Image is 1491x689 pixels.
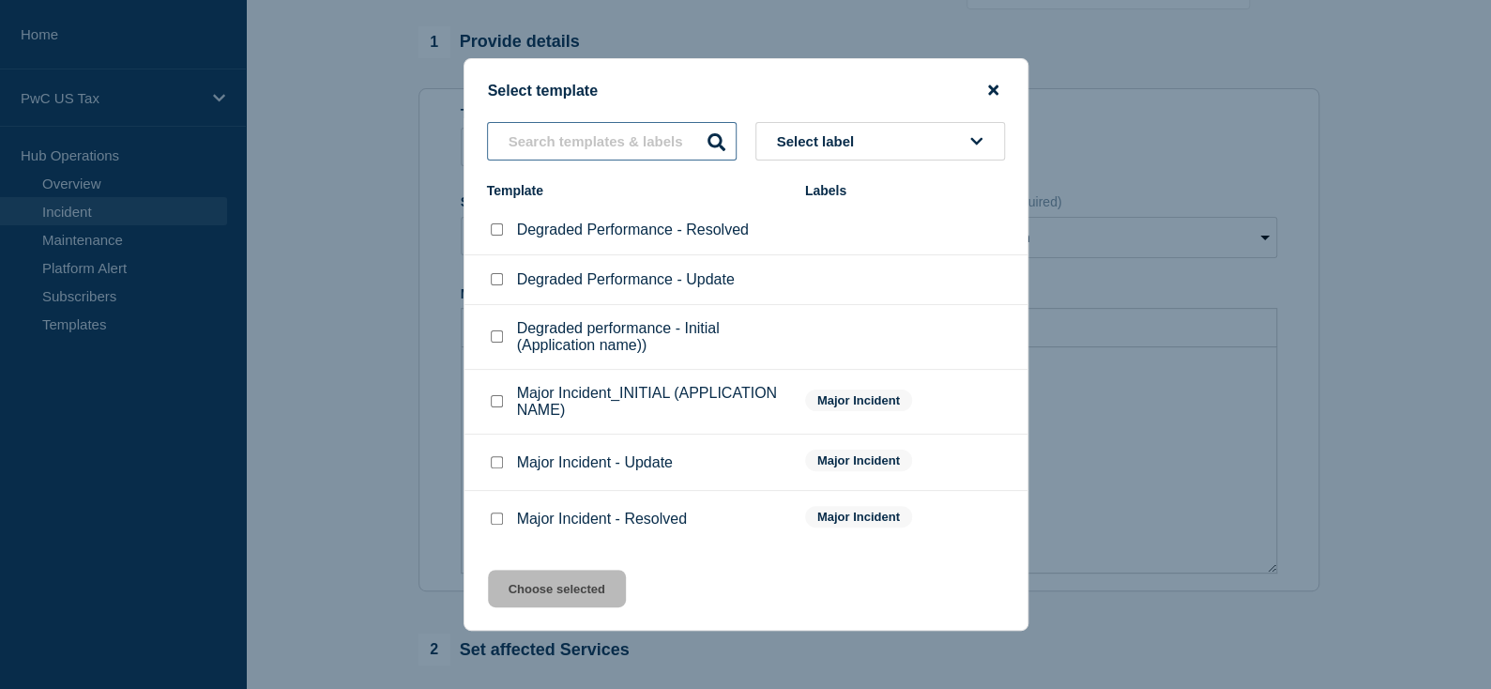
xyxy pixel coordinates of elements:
input: Degraded Performance - Resolved checkbox [491,223,503,236]
p: Degraded Performance - Update [517,271,735,288]
span: Major Incident [805,506,912,528]
p: Degraded Performance - Resolved [517,222,749,238]
span: Major Incident [805,450,912,471]
input: Search templates & labels [487,122,737,161]
p: Degraded performance - Initial (Application name)) [517,320,786,354]
input: Major Incident - Resolved checkbox [491,513,503,525]
input: Degraded performance - Initial (Application name)) checkbox [491,330,503,343]
button: Choose selected [488,570,626,607]
div: Template [487,183,786,198]
div: Labels [805,183,1005,198]
input: Major Incident - Update checkbox [491,456,503,468]
p: Major Incident_INITIAL (APPLICATION NAME) [517,385,786,419]
input: Major Incident_INITIAL (APPLICATION NAME) checkbox [491,395,503,407]
input: Degraded Performance - Update checkbox [491,273,503,285]
span: Select label [777,133,862,149]
p: Major Incident - Resolved [517,511,687,528]
button: close button [982,82,1004,100]
p: Major Incident - Update [517,454,673,471]
div: Select template [464,82,1027,100]
span: Major Incident [805,390,912,411]
button: Select label [755,122,1005,161]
